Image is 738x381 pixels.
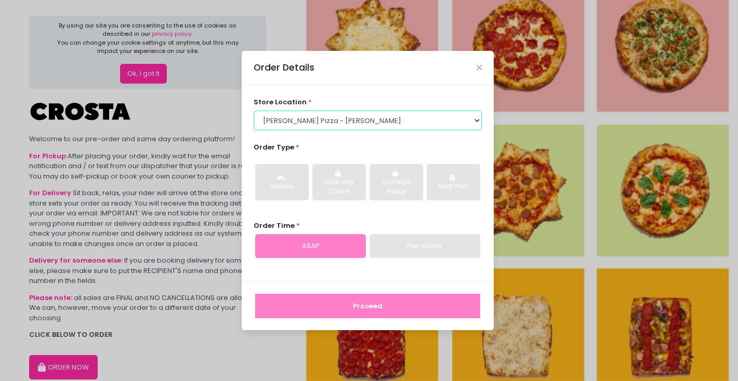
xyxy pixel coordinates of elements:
[254,142,294,152] span: Order Type
[262,182,301,192] div: Delivery
[377,178,416,196] div: Curbside Pickup
[254,97,307,107] span: store location
[254,221,295,230] span: Order Time
[434,182,473,192] div: Meal Plan
[477,65,482,70] button: Close
[255,164,309,200] button: Delivery
[320,178,359,196] div: Click and Collect
[427,164,480,200] button: Meal Plan
[312,164,366,200] button: Click and Collect
[255,294,480,319] button: Proceed
[254,61,314,74] div: Order Details
[370,164,423,200] button: Curbside Pickup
